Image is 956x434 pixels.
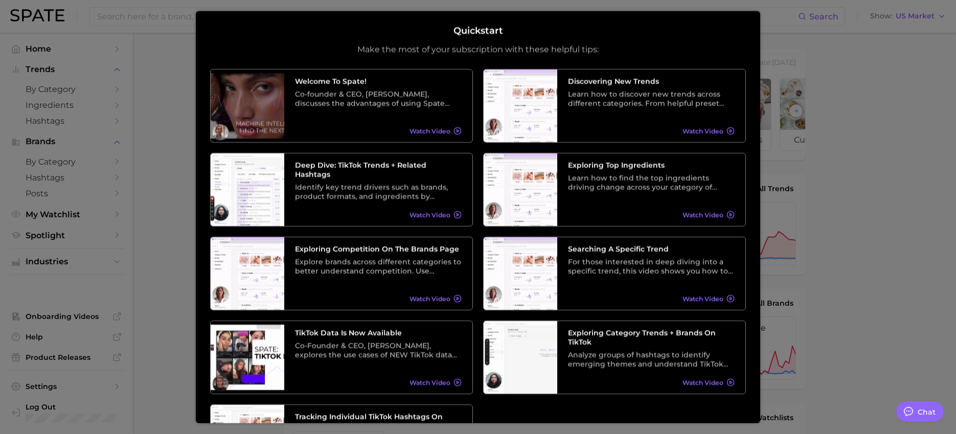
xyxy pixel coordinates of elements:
[568,244,735,254] h3: Searching A Specific Trend
[568,89,735,108] div: Learn how to discover new trends across different categories. From helpful preset filters to diff...
[210,69,473,143] a: Welcome to Spate!Co-founder & CEO, [PERSON_NAME], discusses the advantages of using Spate data as...
[295,89,462,108] div: Co-founder & CEO, [PERSON_NAME], discusses the advantages of using Spate data as well as its vari...
[210,321,473,394] a: TikTok data is now availableCo-Founder & CEO, [PERSON_NAME], explores the use cases of NEW TikTok...
[295,257,462,276] div: Explore brands across different categories to better understand competition. Use different preset...
[295,244,462,254] h3: Exploring Competition on the Brands Page
[568,77,735,86] h3: Discovering New Trends
[483,237,746,310] a: Searching A Specific TrendFor those interested in deep diving into a specific trend, this video s...
[409,378,450,386] span: Watch Video
[295,77,462,86] h3: Welcome to Spate!
[568,257,735,276] div: For those interested in deep diving into a specific trend, this video shows you how to search tre...
[210,153,473,226] a: Deep Dive: TikTok Trends + Related HashtagsIdentify key trend drivers such as brands, product for...
[568,161,735,170] h3: Exploring Top Ingredients
[409,294,450,302] span: Watch Video
[295,341,462,359] div: Co-Founder & CEO, [PERSON_NAME], explores the use cases of NEW TikTok data and its relationship w...
[295,182,462,201] div: Identify key trend drivers such as brands, product formats, and ingredients by leveraging a categ...
[483,69,746,143] a: Discovering New TrendsLearn how to discover new trends across different categories. From helpful ...
[210,237,473,310] a: Exploring Competition on the Brands PageExplore brands across different categories to better unde...
[568,350,735,369] div: Analyze groups of hashtags to identify emerging themes and understand TikTok trends at a higher l...
[295,412,462,430] h3: Tracking Individual TikTok Hashtags on Spate
[568,328,735,347] h3: Exploring Category Trends + Brands on TikTok
[295,161,462,179] h3: Deep Dive: TikTok Trends + Related Hashtags
[483,153,746,226] a: Exploring Top IngredientsLearn how to find the top ingredients driving change across your categor...
[682,378,723,386] span: Watch Video
[409,127,450,134] span: Watch Video
[453,25,503,36] h2: Quickstart
[682,294,723,302] span: Watch Video
[682,211,723,218] span: Watch Video
[295,328,462,337] h3: TikTok data is now available
[357,44,599,55] p: Make the most of your subscription with these helpful tips:
[682,127,723,134] span: Watch Video
[483,321,746,394] a: Exploring Category Trends + Brands on TikTokAnalyze groups of hashtags to identify emerging theme...
[409,211,450,218] span: Watch Video
[568,173,735,192] div: Learn how to find the top ingredients driving change across your category of choice. From broad c...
